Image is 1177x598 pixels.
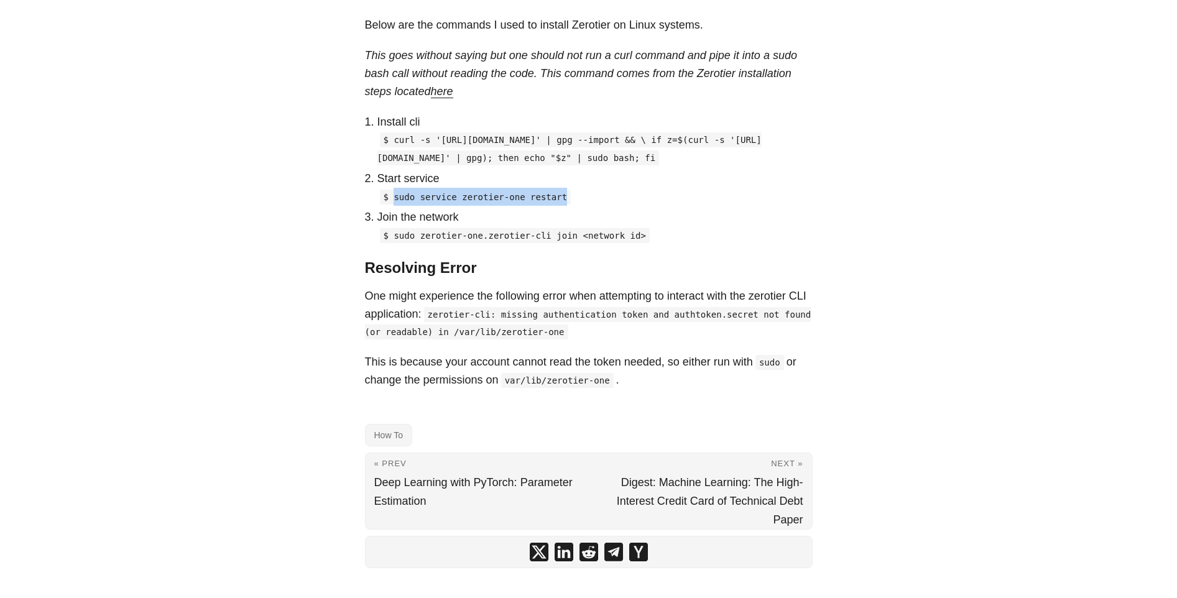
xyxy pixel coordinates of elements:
[771,459,803,468] span: Next »
[380,228,650,243] code: $ sudo zerotier-one.zerotier-cli join <network id>
[380,190,571,205] code: $ sudo service zerotier-one restart
[555,543,573,561] a: share Install Zerotier CLI Linux on linkedin
[530,543,548,561] a: share Install Zerotier CLI Linux on x
[365,259,813,277] h3: Resolving Error
[755,355,784,370] code: sudo
[629,543,648,561] a: share Install Zerotier CLI Linux on ycombinator
[377,208,813,226] p: Join the network
[366,453,589,529] a: « Prev Deep Learning with PyTorch: Parameter Estimation
[431,85,453,98] a: here
[365,16,813,34] p: Below are the commands I used to install Zerotier on Linux systems.
[604,543,623,561] a: share Install Zerotier CLI Linux on telegram
[579,543,598,561] a: share Install Zerotier CLI Linux on reddit
[365,353,813,389] p: This is because your account cannot read the token needed, so either run with or change the permi...
[365,424,412,446] a: How To
[374,459,407,468] span: « Prev
[365,307,811,340] code: zerotier-cli: missing authentication token and authtoken.secret not found (or readable) in /var/l...
[501,373,614,388] code: var/lib/zerotier-one
[377,132,762,165] code: $ curl -s '[URL][DOMAIN_NAME]' | gpg --import && \ if z=$(curl -s '[URL][DOMAIN_NAME]' | gpg); th...
[365,49,797,98] em: This goes without saying but one should not run a curl command and pipe it into a sudo bash call ...
[377,113,813,131] p: Install cli
[377,170,813,188] p: Start service
[374,476,573,507] span: Deep Learning with PyTorch: Parameter Estimation
[617,476,803,526] span: Digest: Machine Learning: The High-Interest Credit Card of Technical Debt Paper
[365,287,813,341] p: One might experience the following error when attempting to interact with the zerotier CLI applic...
[589,453,812,529] a: Next » Digest: Machine Learning: The High-Interest Credit Card of Technical Debt Paper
